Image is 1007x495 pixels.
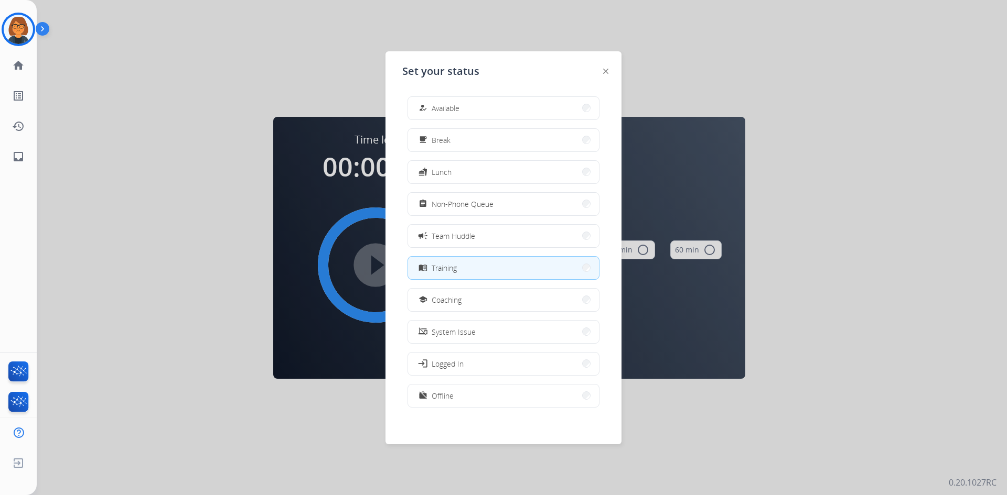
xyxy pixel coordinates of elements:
button: Logged In [408,353,599,375]
mat-icon: home [12,59,25,72]
button: Training [408,257,599,279]
mat-icon: how_to_reg [419,104,427,113]
mat-icon: phonelink_off [419,327,427,336]
span: Non-Phone Queue [432,199,494,210]
mat-icon: free_breakfast [419,136,427,145]
button: Offline [408,384,599,407]
mat-icon: fastfood [419,168,427,177]
button: Break [408,129,599,151]
span: Team Huddle [432,230,475,241]
mat-icon: assignment [419,200,427,208]
button: System Issue [408,321,599,343]
mat-icon: login [417,358,428,369]
mat-icon: campaign [417,230,428,241]
span: Set your status [402,64,479,79]
span: Available [432,103,459,114]
img: close-button [603,69,608,74]
span: Offline [432,390,454,401]
mat-icon: history [12,120,25,133]
mat-icon: work_off [419,391,427,400]
button: Lunch [408,161,599,183]
button: Coaching [408,289,599,311]
span: System Issue [432,326,476,337]
span: Logged In [432,358,464,369]
span: Break [432,135,451,146]
p: 0.20.1027RC [949,476,997,489]
span: Lunch [432,167,452,178]
button: Available [408,97,599,119]
img: avatar [4,15,33,44]
mat-icon: school [419,295,427,304]
mat-icon: menu_book [419,263,427,272]
button: Non-Phone Queue [408,193,599,215]
mat-icon: inbox [12,150,25,163]
mat-icon: list_alt [12,90,25,102]
button: Team Huddle [408,225,599,247]
span: Coaching [432,294,462,305]
span: Training [432,262,457,273]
